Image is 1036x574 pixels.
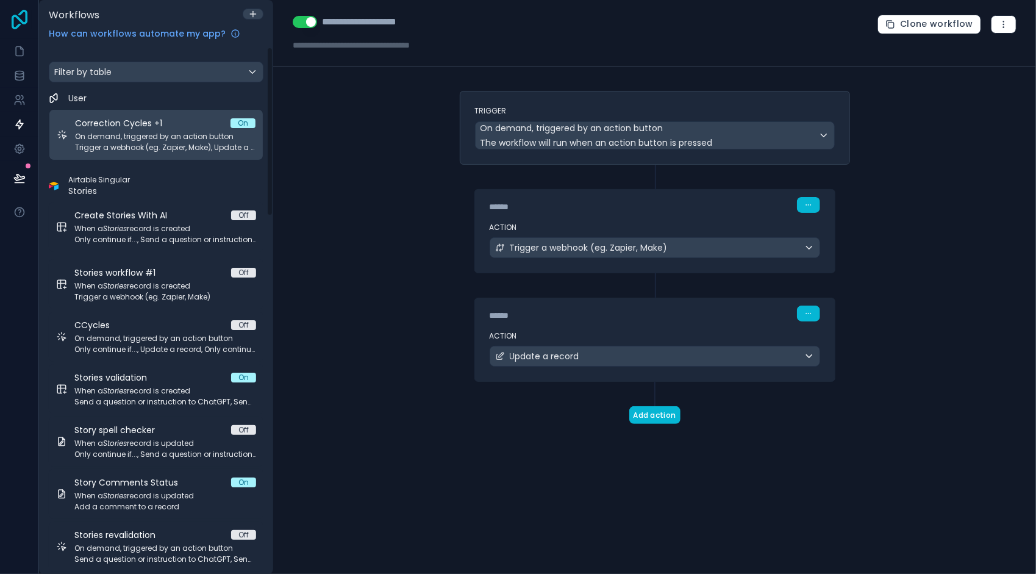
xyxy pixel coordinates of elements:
[490,331,820,341] label: Action
[510,350,579,362] span: Update a record
[629,406,681,424] button: Add action
[510,242,668,254] span: Trigger a webhook (eg. Zapier, Make)
[480,137,713,149] span: The workflow will run when an action button is pressed
[49,27,226,40] span: How can workflows automate my app?
[49,8,99,22] span: Workflows
[475,106,835,116] label: Trigger
[490,223,820,232] label: Action
[877,15,981,34] button: Clone workflow
[900,19,973,30] span: Clone workflow
[480,122,663,134] span: On demand, triggered by an action button
[490,237,820,258] button: Trigger a webhook (eg. Zapier, Make)
[44,27,245,40] a: How can workflows automate my app?
[490,346,820,367] button: Update a record
[475,121,835,149] button: On demand, triggered by an action buttonThe workflow will run when an action button is pressed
